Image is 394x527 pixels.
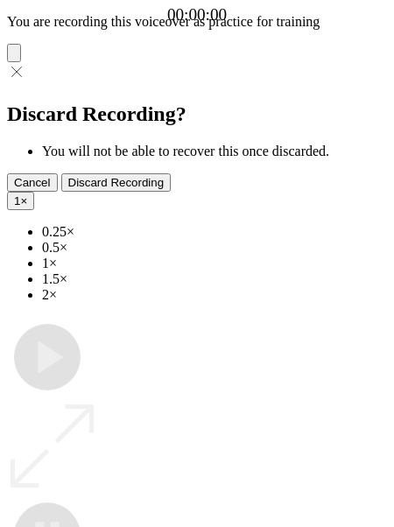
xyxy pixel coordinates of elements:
p: You are recording this voiceover as practice for training [7,14,387,30]
a: 00:00:00 [167,5,227,25]
li: 0.25× [42,224,387,240]
li: 2× [42,287,387,303]
li: 1.5× [42,271,387,287]
li: 0.5× [42,240,387,256]
button: Discard Recording [61,173,172,192]
span: 1 [14,194,20,207]
li: You will not be able to recover this once discarded. [42,144,387,159]
button: 1× [7,192,34,210]
li: 1× [42,256,387,271]
h2: Discard Recording? [7,102,387,126]
button: Cancel [7,173,58,192]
